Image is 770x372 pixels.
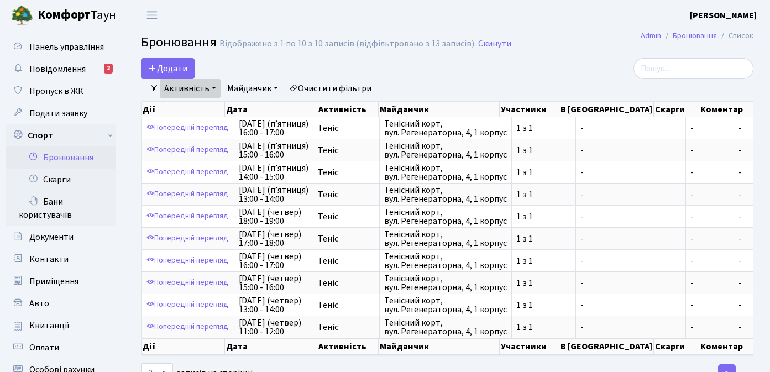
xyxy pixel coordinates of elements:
[318,256,375,265] span: Теніс
[500,102,559,117] th: Участники
[144,296,231,313] a: Попередній перегляд
[580,301,681,310] span: -
[318,146,375,155] span: Теніс
[516,301,571,310] span: 1 з 1
[478,39,511,49] a: Скинути
[580,212,681,221] span: -
[144,230,231,247] a: Попередній перегляд
[29,107,87,119] span: Подати заявку
[738,299,742,311] span: -
[580,168,681,177] span: -
[384,296,507,314] span: Тенісний корт, вул. Регенераторна, 4, 1 корпус
[6,337,116,359] a: Оплати
[144,318,231,336] a: Попередній перегляд
[580,279,681,287] span: -
[6,191,116,226] a: Бани користувачів
[38,6,91,24] b: Комфорт
[29,319,70,332] span: Квитанції
[690,124,729,133] span: -
[738,166,742,179] span: -
[223,79,282,98] a: Майданчик
[219,39,476,49] div: Відображено з 1 по 10 з 10 записів (відфільтровано з 13 записів).
[690,234,729,243] span: -
[6,248,116,270] a: Контакти
[239,208,308,226] span: [DATE] (четвер) 18:00 - 19:00
[516,190,571,199] span: 1 з 1
[738,122,742,134] span: -
[318,168,375,177] span: Теніс
[699,338,756,355] th: Коментар
[318,234,375,243] span: Теніс
[654,102,699,117] th: Скарги
[318,212,375,221] span: Теніс
[690,323,729,332] span: -
[239,119,308,137] span: [DATE] (п’ятниця) 16:00 - 17:00
[690,212,729,221] span: -
[6,58,116,80] a: Повідомлення2
[6,124,116,146] a: Спорт
[225,102,317,117] th: Дата
[239,274,308,292] span: [DATE] (четвер) 15:00 - 16:00
[384,164,507,181] span: Тенісний корт, вул. Регенераторна, 4, 1 корпус
[239,186,308,203] span: [DATE] (п’ятниця) 13:00 - 14:00
[516,124,571,133] span: 1 з 1
[690,190,729,199] span: -
[141,33,217,52] span: Бронювання
[690,146,729,155] span: -
[580,124,681,133] span: -
[317,338,379,355] th: Активність
[559,102,654,117] th: В [GEOGRAPHIC_DATA]
[144,186,231,203] a: Попередній перегляд
[379,102,500,117] th: Майданчик
[384,318,507,336] span: Тенісний корт, вул. Регенераторна, 4, 1 корпус
[6,102,116,124] a: Подати заявку
[580,190,681,199] span: -
[285,79,376,98] a: Очистити фільтри
[384,252,507,270] span: Тенісний корт, вул. Регенераторна, 4, 1 корпус
[29,41,104,53] span: Панель управління
[239,142,308,159] span: [DATE] (п’ятниця) 15:00 - 16:00
[29,275,78,287] span: Приміщення
[500,338,559,355] th: Участники
[318,279,375,287] span: Теніс
[384,142,507,159] span: Тенісний корт, вул. Регенераторна, 4, 1 корпус
[29,231,74,243] span: Документи
[160,79,221,98] a: Активність
[318,190,375,199] span: Теніс
[29,63,86,75] span: Повідомлення
[144,274,231,291] a: Попередній перегляд
[580,256,681,265] span: -
[6,146,116,169] a: Бронювання
[318,301,375,310] span: Теніс
[673,30,717,41] a: Бронювання
[144,119,231,137] a: Попередній перегляд
[516,234,571,243] span: 1 з 1
[6,169,116,191] a: Скарги
[317,102,379,117] th: Активність
[29,297,49,310] span: Авто
[29,342,59,354] span: Оплати
[699,102,756,117] th: Коментар
[104,64,113,74] div: 2
[384,208,507,226] span: Тенісний корт, вул. Регенераторна, 4, 1 корпус
[239,164,308,181] span: [DATE] (п’ятниця) 14:00 - 15:00
[384,230,507,248] span: Тенісний корт, вул. Регенераторна, 4, 1 корпус
[738,321,742,333] span: -
[144,142,231,159] a: Попередній перегляд
[690,9,757,22] a: [PERSON_NAME]
[633,58,753,79] input: Пошук...
[29,85,83,97] span: Пропуск в ЖК
[516,256,571,265] span: 1 з 1
[144,208,231,225] a: Попередній перегляд
[738,144,742,156] span: -
[738,255,742,267] span: -
[559,338,654,355] th: В [GEOGRAPHIC_DATA]
[384,119,507,137] span: Тенісний корт, вул. Регенераторна, 4, 1 корпус
[379,338,500,355] th: Майданчик
[142,338,225,355] th: Дії
[738,211,742,223] span: -
[717,30,753,42] li: Список
[690,168,729,177] span: -
[384,274,507,292] span: Тенісний корт, вул. Регенераторна, 4, 1 корпус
